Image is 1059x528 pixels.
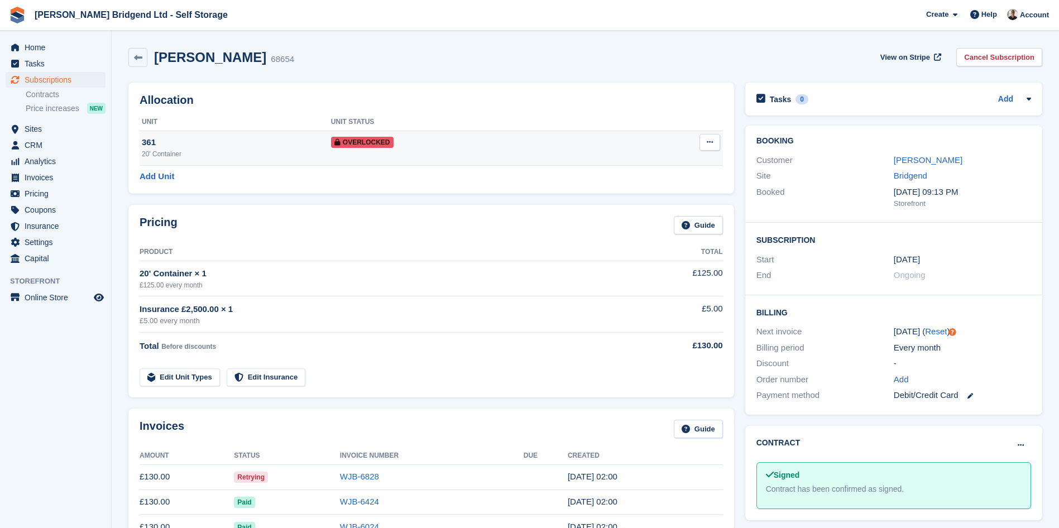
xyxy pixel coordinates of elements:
a: menu [6,234,106,250]
th: Invoice Number [340,447,524,465]
div: Customer [756,154,894,167]
h2: Allocation [140,94,723,107]
th: Status [234,447,340,465]
a: Add Unit [140,170,174,183]
h2: Booking [756,137,1031,146]
th: Total [632,243,722,261]
th: Created [568,447,723,465]
time: 2025-09-25 01:00:48 UTC [568,472,617,481]
a: WJB-6828 [340,472,379,481]
h2: Contract [756,437,801,449]
div: £5.00 every month [140,315,632,327]
span: Ongoing [894,270,926,280]
th: Unit Status [331,113,616,131]
img: Rhys Jones [1007,9,1018,20]
div: 20' Container [142,149,331,159]
a: Contracts [26,89,106,100]
div: Booked [756,186,894,209]
div: Every month [894,342,1031,354]
span: Online Store [25,290,92,305]
div: Signed [766,469,1022,481]
h2: [PERSON_NAME] [154,50,266,65]
a: Price increases NEW [26,102,106,114]
a: Bridgend [894,171,927,180]
div: 20' Container × 1 [140,267,632,280]
h2: Billing [756,306,1031,318]
a: Guide [674,420,723,438]
span: Insurance [25,218,92,234]
a: menu [6,218,106,234]
div: NEW [87,103,106,114]
a: menu [6,202,106,218]
span: Account [1020,9,1049,21]
span: CRM [25,137,92,153]
h2: Invoices [140,420,184,438]
span: Price increases [26,103,79,114]
span: Capital [25,251,92,266]
div: Next invoice [756,325,894,338]
th: Product [140,243,632,261]
a: menu [6,72,106,88]
div: Storefront [894,198,1031,209]
div: 361 [142,136,331,149]
span: Coupons [25,202,92,218]
span: Tasks [25,56,92,71]
time: 2025-01-25 01:00:00 UTC [894,253,920,266]
div: Debit/Credit Card [894,389,1031,402]
div: Payment method [756,389,894,402]
th: Due [524,447,568,465]
div: 68654 [271,53,294,66]
div: £125.00 every month [140,280,632,290]
a: View on Stripe [876,48,943,66]
span: Settings [25,234,92,250]
img: stora-icon-8386f47178a22dfd0bd8f6a31ec36ba5ce8667c1dd55bd0f319d3a0aa187defe.svg [9,7,26,23]
span: Retrying [234,472,268,483]
div: Billing period [756,342,894,354]
div: Insurance £2,500.00 × 1 [140,303,632,316]
a: menu [6,251,106,266]
div: [DATE] ( ) [894,325,1031,338]
a: Reset [925,327,947,336]
th: Unit [140,113,331,131]
div: Discount [756,357,894,370]
span: Create [926,9,948,20]
div: Tooltip anchor [947,327,957,337]
span: Home [25,40,92,55]
span: Paid [234,497,255,508]
a: Edit Unit Types [140,368,220,387]
h2: Subscription [756,234,1031,245]
th: Amount [140,447,234,465]
span: Pricing [25,186,92,201]
a: Preview store [92,291,106,304]
span: Subscriptions [25,72,92,88]
div: £130.00 [632,339,722,352]
a: Cancel Subscription [956,48,1042,66]
div: - [894,357,1031,370]
a: Add [998,93,1013,106]
time: 2025-08-25 01:00:06 UTC [568,497,617,506]
a: menu [6,186,106,201]
td: £5.00 [632,296,722,333]
span: Storefront [10,276,111,287]
a: Add [894,373,909,386]
div: End [756,269,894,282]
span: Before discounts [161,343,216,351]
a: menu [6,121,106,137]
td: £125.00 [632,261,722,296]
div: 0 [796,94,808,104]
span: View on Stripe [880,52,930,63]
span: Total [140,341,159,351]
span: Help [981,9,997,20]
a: Guide [674,216,723,234]
h2: Pricing [140,216,178,234]
a: Edit Insurance [227,368,306,387]
div: Site [756,170,894,183]
a: menu [6,170,106,185]
a: [PERSON_NAME] [894,155,962,165]
a: WJB-6424 [340,497,379,506]
a: [PERSON_NAME] Bridgend Ltd - Self Storage [30,6,232,24]
div: [DATE] 09:13 PM [894,186,1031,199]
div: Start [756,253,894,266]
td: £130.00 [140,464,234,489]
span: Overlocked [331,137,394,148]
